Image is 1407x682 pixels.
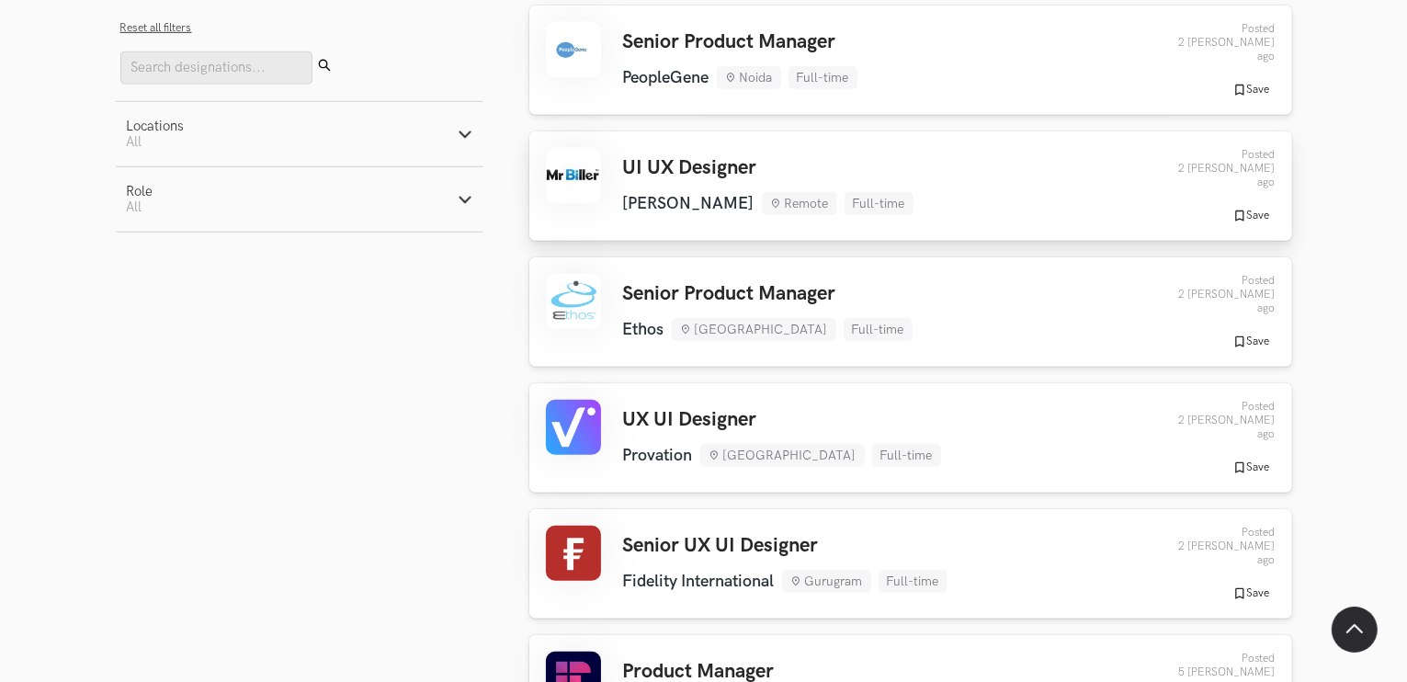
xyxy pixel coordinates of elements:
button: Save [1227,208,1276,224]
li: Provation [623,446,693,465]
button: Save [1227,334,1276,350]
h3: Senior Product Manager [623,282,913,306]
li: Full-time [789,66,857,89]
button: Save [1227,585,1276,602]
h3: UI UX Designer [623,156,913,180]
div: 10th Out [1161,400,1276,441]
a: Senior UX UI Designer Fidelity International Gurugram Full-time Posted 2 [PERSON_NAME] ago Save [529,509,1292,619]
button: Save [1227,460,1276,476]
div: 10th Out [1161,526,1276,567]
button: Reset all filters [120,21,192,35]
span: All [127,199,142,215]
div: 10th Out [1161,274,1276,315]
li: Full-time [844,318,913,341]
button: Save [1227,82,1276,98]
li: Full-time [872,444,941,467]
span: All [127,134,142,150]
button: LocationsAll [116,102,483,166]
button: RoleAll [116,167,483,232]
div: Role [127,184,153,199]
li: [GEOGRAPHIC_DATA] [700,444,865,467]
input: Search [120,51,312,85]
div: Locations [127,119,185,134]
div: 10th Out [1161,148,1276,189]
li: Ethos [623,320,664,339]
li: Gurugram [782,570,871,593]
li: [GEOGRAPHIC_DATA] [672,318,836,341]
div: 10th Out [1161,22,1276,63]
li: Noida [717,66,781,89]
h3: UX UI Designer [623,408,941,432]
a: Senior Product Manager PeopleGene Noida Full-time Posted 2 [PERSON_NAME] ago Save [529,6,1292,115]
li: Full-time [879,570,947,593]
li: Fidelity International [623,572,775,591]
li: [PERSON_NAME] [623,194,755,213]
h3: Senior UX UI Designer [623,534,947,558]
li: PeopleGene [623,68,709,87]
a: Senior Product Manager Ethos [GEOGRAPHIC_DATA] Full-time Posted 2 [PERSON_NAME] ago Save [529,257,1292,367]
a: UX UI Designer Provation [GEOGRAPHIC_DATA] Full-time Posted 2 [PERSON_NAME] ago Save [529,383,1292,493]
li: Remote [762,192,837,215]
a: UI UX Designer [PERSON_NAME] Remote Full-time Posted 2 [PERSON_NAME] ago Save [529,131,1292,241]
li: Full-time [845,192,913,215]
h3: Senior Product Manager [623,30,857,54]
